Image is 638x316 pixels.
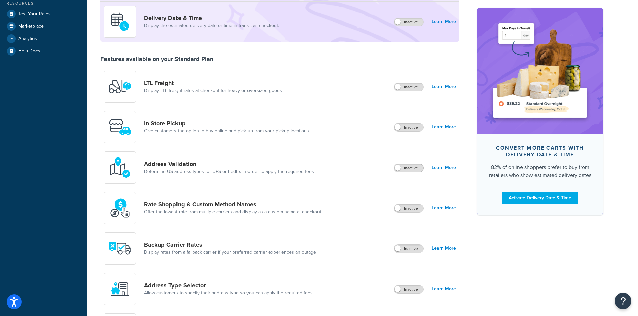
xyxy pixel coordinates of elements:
a: Delivery Date & Time [144,14,279,22]
a: Display the estimated delivery date or time in transit as checkout. [144,22,279,29]
label: Inactive [394,204,423,212]
img: y79ZsPf0fXUFUhFXDzUgf+ktZg5F2+ohG75+v3d2s1D9TjoU8PiyCIluIjV41seZevKCRuEjTPPOKHJsQcmKCXGdfprl3L4q7... [108,75,132,98]
a: Help Docs [5,45,82,57]
img: kIG8fy0lQAAAABJRU5ErkJggg== [108,156,132,179]
img: feature-image-ddt-36eae7f7280da8017bfb280eaccd9c446f90b1fe08728e4019434db127062ab4.png [487,18,593,124]
a: Display rates from a fallback carrier if your preferred carrier experiences an outage [144,249,316,256]
a: LTL Freight [144,79,282,87]
a: Activate Delivery Date & Time [502,191,578,204]
div: Features available on your Standard Plan [100,55,213,63]
button: Open Resource Center [615,293,631,309]
img: wfgcfpwTIucLEAAAAASUVORK5CYII= [108,115,132,139]
a: Allow customers to specify their address type so you can apply the required fees [144,290,313,296]
a: Determine US address types for UPS or FedEx in order to apply the required fees [144,168,314,175]
img: wNXZ4XiVfOSSwAAAABJRU5ErkJggg== [108,277,132,301]
a: Learn More [432,163,456,172]
a: Rate Shopping & Custom Method Names [144,201,321,208]
a: Marketplace [5,20,82,32]
a: Learn More [432,284,456,294]
a: Learn More [432,203,456,213]
a: Learn More [432,82,456,91]
div: Convert more carts with delivery date & time [488,144,592,158]
a: Learn More [432,122,456,132]
label: Inactive [394,18,423,26]
div: 82% of online shoppers prefer to buy from retailers who show estimated delivery dates [488,163,592,179]
label: Inactive [394,285,423,293]
a: In-Store Pickup [144,120,309,127]
a: Learn More [432,244,456,253]
a: Address Validation [144,160,314,168]
img: gfkeb5ejjkALwAAAABJRU5ErkJggg== [108,10,132,33]
label: Inactive [394,123,423,131]
a: Test Your Rates [5,8,82,20]
img: icon-duo-feat-rate-shopping-ecdd8bed.png [108,196,132,220]
img: icon-duo-feat-backup-carrier-4420b188.png [108,237,132,260]
label: Inactive [394,83,423,91]
div: Resources [5,1,82,6]
a: Address Type Selector [144,282,313,289]
span: Analytics [18,36,37,42]
a: Offer the lowest rate from multiple carriers and display as a custom name at checkout [144,209,321,215]
span: Help Docs [18,48,40,54]
label: Inactive [394,164,423,172]
span: Marketplace [18,24,44,29]
a: Backup Carrier Rates [144,241,316,248]
a: Learn More [432,17,456,26]
a: Give customers the option to buy online and pick up from your pickup locations [144,128,309,134]
label: Inactive [394,245,423,253]
span: Test Your Rates [18,11,51,17]
a: Display LTL freight rates at checkout for heavy or oversized goods [144,87,282,94]
a: Analytics [5,33,82,45]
